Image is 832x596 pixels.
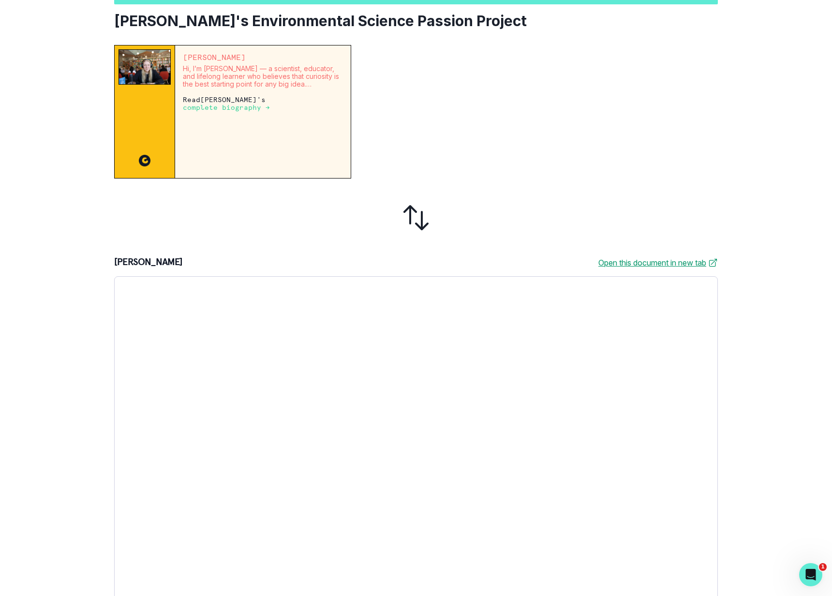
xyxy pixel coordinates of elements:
img: CC image [139,155,150,166]
p: [PERSON_NAME] [114,257,183,268]
img: Mentor Image [119,49,171,85]
iframe: Intercom live chat [799,563,822,586]
h2: [PERSON_NAME]'s Environmental Science Passion Project [114,12,718,30]
a: Open this document in new tab [598,257,718,268]
p: Hi, I’m [PERSON_NAME] — a scientist, educator, and lifelong learner who believes that curiosity i... [183,65,343,88]
span: 1 [819,563,827,571]
p: [PERSON_NAME] [183,53,343,61]
a: complete biography → [183,103,270,111]
p: Read [PERSON_NAME] 's [183,96,343,111]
